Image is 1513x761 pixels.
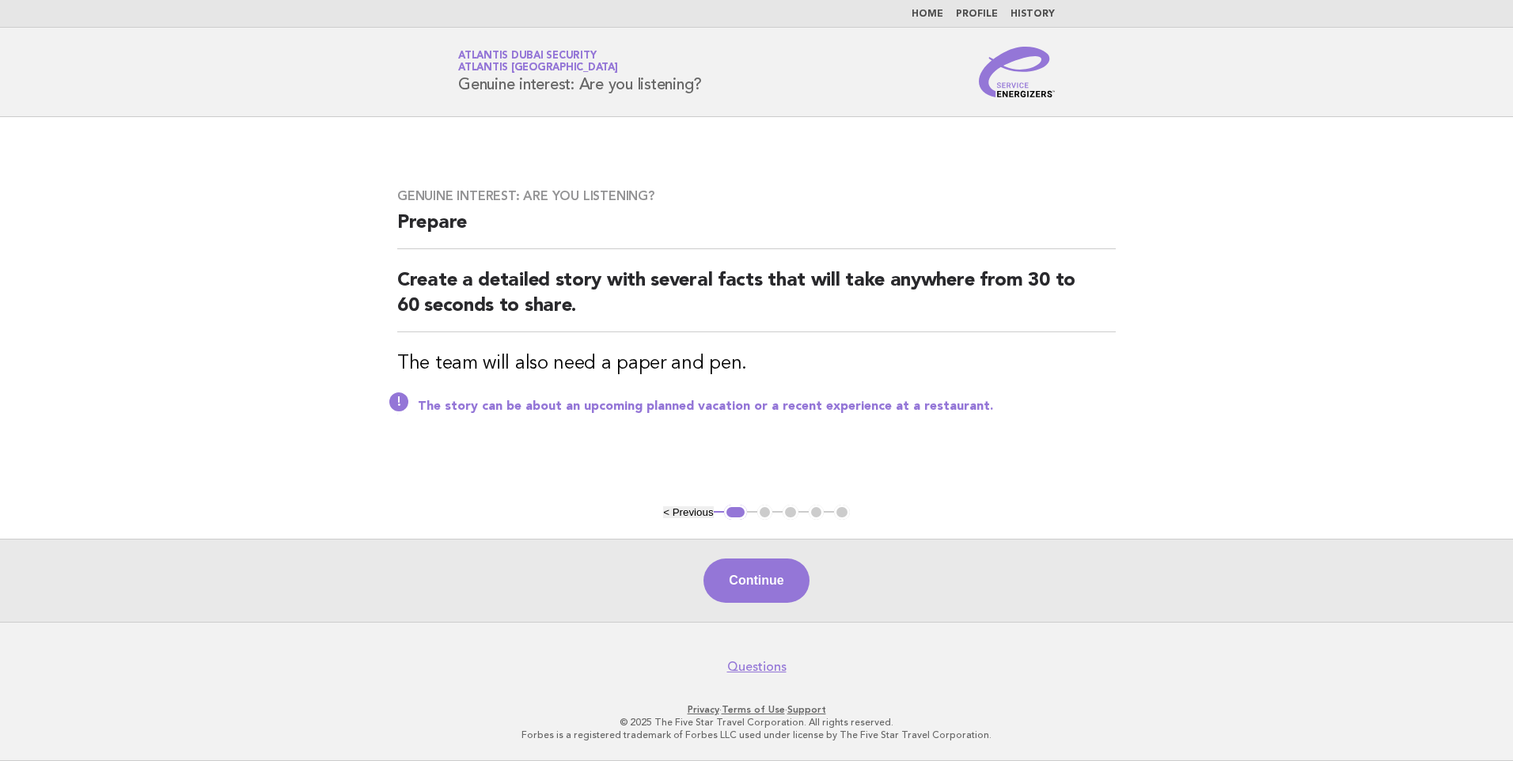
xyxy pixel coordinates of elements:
p: The story can be about an upcoming planned vacation or a recent experience at a restaurant. [418,399,1116,415]
a: Privacy [688,704,719,715]
h2: Create a detailed story with several facts that will take anywhere from 30 to 60 seconds to share. [397,268,1116,332]
p: © 2025 The Five Star Travel Corporation. All rights reserved. [272,716,1241,729]
a: History [1011,9,1055,19]
h2: Prepare [397,210,1116,249]
button: < Previous [663,506,713,518]
h3: The team will also need a paper and pen. [397,351,1116,377]
button: Continue [703,558,809,603]
span: Atlantis [GEOGRAPHIC_DATA] [458,63,618,74]
a: Questions [727,659,787,675]
p: Forbes is a registered trademark of Forbes LLC used under license by The Five Star Travel Corpora... [272,729,1241,741]
a: Home [912,9,943,19]
a: Terms of Use [722,704,785,715]
button: 1 [724,505,747,521]
a: Support [787,704,826,715]
a: Atlantis Dubai SecurityAtlantis [GEOGRAPHIC_DATA] [458,51,618,73]
img: Service Energizers [979,47,1055,97]
a: Profile [956,9,998,19]
h3: Genuine interest: Are you listening? [397,188,1116,204]
p: · · [272,703,1241,716]
h1: Genuine interest: Are you listening? [458,51,702,93]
